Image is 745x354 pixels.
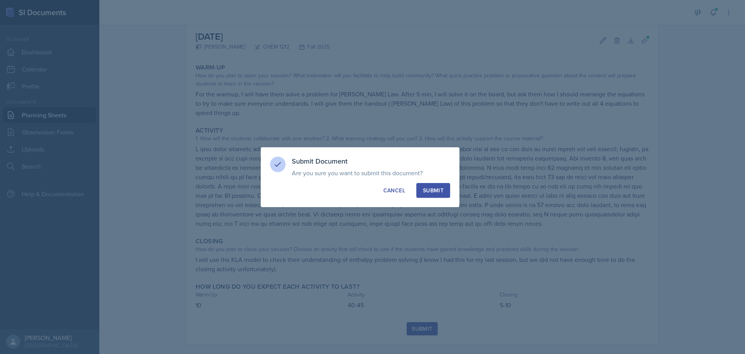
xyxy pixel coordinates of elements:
button: Cancel [377,183,412,198]
button: Submit [416,183,450,198]
div: Cancel [383,187,405,194]
p: Are you sure you want to submit this document? [292,169,450,177]
div: Submit [423,187,444,194]
h3: Submit Document [292,157,450,166]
